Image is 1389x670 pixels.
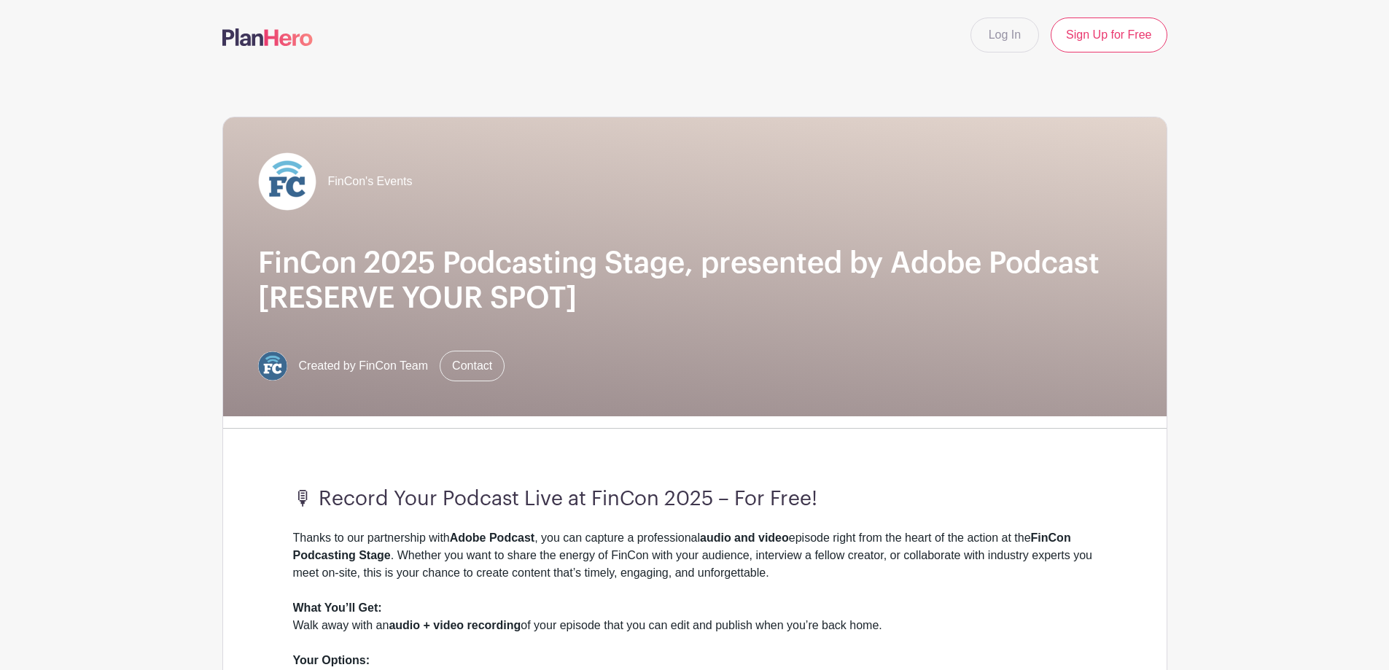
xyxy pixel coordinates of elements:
strong: audio and video [700,531,789,544]
img: FC%20circle_white.png [258,152,316,211]
a: Log In [970,17,1039,52]
span: FinCon's Events [328,173,413,190]
strong: audio + video recording [389,619,521,631]
strong: FinCon Podcasting Stage [293,531,1071,561]
div: Thanks to our partnership with , you can capture a professional episode right from the heart of t... [293,529,1097,599]
span: Created by FinCon Team [299,357,429,375]
a: Contact [440,351,505,381]
img: logo-507f7623f17ff9eddc593b1ce0a138ce2505c220e1c5a4e2b4648c50719b7d32.svg [222,28,313,46]
h1: FinCon 2025 Podcasting Stage, presented by Adobe Podcast [RESERVE YOUR SPOT] [258,246,1132,316]
strong: Adobe Podcast [450,531,534,544]
img: FC%20circle.png [258,351,287,381]
strong: What You’ll Get: [293,601,382,614]
h3: 🎙 Record Your Podcast Live at FinCon 2025 – For Free! [293,487,1097,512]
a: Sign Up for Free [1051,17,1167,52]
div: Walk away with an of your episode that you can edit and publish when you’re back home. [293,599,1097,652]
strong: Your Options: [293,654,370,666]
